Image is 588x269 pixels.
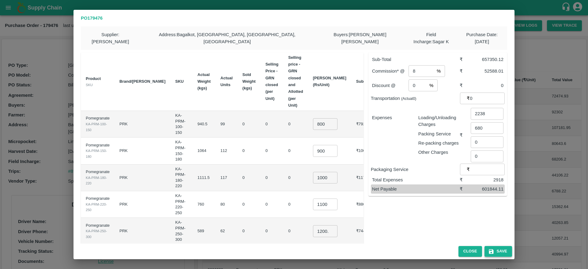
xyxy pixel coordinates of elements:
td: KA-PRM-150-180 [170,138,192,164]
div: 0 [471,82,503,89]
div: KA-PRM-250-300 [86,228,110,240]
p: Packing Service [418,131,460,137]
div: 601844.11 [471,186,503,192]
td: 0 [261,138,284,164]
td: 0 [261,218,284,244]
td: Pomegranate [81,111,115,138]
p: Commission* @ [372,68,409,74]
div: KA-PRM-100-150 [86,121,110,133]
div: KA-PRM-150-180 [86,148,110,159]
div: ₹ [460,132,471,138]
b: PO 179476 [81,16,103,21]
td: PRK [115,111,170,138]
div: Buyers : [PERSON_NAME] [PERSON_NAME] [315,26,406,50]
td: PRK [115,165,170,191]
p: % [429,82,433,89]
td: PRK [115,218,170,244]
b: Product [86,76,101,81]
td: ₹79200 [351,111,380,138]
td: 1111.5 [193,165,216,191]
td: 0 [283,218,308,244]
td: 760 [193,191,216,218]
input: 0 [313,145,337,157]
td: 0 [283,165,308,191]
div: 657350.12 [471,56,503,63]
div: ₹ [460,68,471,74]
p: Net Payable [372,186,460,192]
td: 112 [216,138,238,164]
td: 0 [261,111,284,138]
td: 0 [238,111,261,138]
div: Supplier : [PERSON_NAME] [81,26,140,50]
div: 52588.01 [471,68,503,74]
div: Purchase Date : [DATE] [457,26,507,50]
p: ₹ [467,95,470,102]
button: Save [484,246,512,257]
div: Field Incharge : Sagar K [405,26,457,50]
p: Loading/Unloading Charges [418,114,460,128]
td: 99 [216,111,238,138]
td: 0 [238,218,261,244]
td: 0 [238,191,261,218]
td: Pomegranate [81,191,115,218]
div: ₹ [460,176,471,183]
div: Address : Bagalkot, [GEOGRAPHIC_DATA], [GEOGRAPHIC_DATA], [GEOGRAPHIC_DATA] [140,26,315,50]
b: [PERSON_NAME] (Rs/Unit) [313,76,346,87]
td: 0 [261,165,284,191]
b: Selling Price - GRN closed (per Unit) [266,62,279,100]
td: ₹88000 [351,191,380,218]
input: 0 [313,225,337,237]
td: 0 [283,191,308,218]
td: Pomegranate [81,218,115,244]
b: Selling price - GRN closed and Allotted (per Unit) [288,55,303,108]
b: Sub Total [356,79,374,84]
b: SKU [175,79,183,84]
p: % [437,68,441,74]
b: Sold Weight (kgs) [243,72,256,91]
td: 0 [283,111,308,138]
p: Packaging Service [371,166,460,173]
td: KA-PRM-250-300 [170,218,192,244]
td: 0 [238,138,261,164]
td: 940.5 [193,111,216,138]
div: ₹ [460,186,471,192]
p: ₹ [467,166,470,173]
td: 62 [216,218,238,244]
td: ₹74400.12 [351,218,380,244]
p: Other Charges [418,149,460,156]
div: KA-PRM-220-250 [86,202,110,213]
div: ₹ [460,56,471,63]
div: SKU [86,82,110,88]
td: KA-PRM-220-250 [170,191,192,218]
td: 1064 [193,138,216,164]
b: Brand/[PERSON_NAME] [119,79,165,84]
td: 0 [261,191,284,218]
input: 0 [313,172,337,184]
td: ₹117000 [351,165,380,191]
small: (Actual 0 ) [401,97,417,101]
td: 80 [216,191,238,218]
input: 0 [313,118,337,130]
div: KA-PRM-180-220 [86,175,110,186]
td: 589 [193,218,216,244]
div: 2918 [471,176,503,183]
td: KA-PRM-180-220 [170,165,192,191]
td: Pomegranate [81,165,115,191]
p: Expenses [372,114,413,121]
p: Discount @ [372,82,409,89]
button: Close [458,246,482,257]
div: ₹ [460,82,471,89]
td: PRK [115,138,170,164]
td: KA-PRM-100-150 [170,111,192,138]
p: Sub-Total [372,56,460,63]
td: ₹100800 [351,138,380,164]
b: Actual Weight (kgs) [198,72,211,91]
td: 117 [216,165,238,191]
b: Actual Units [221,76,233,87]
td: Pomegranate [81,138,115,164]
td: 0 [238,165,261,191]
td: 0 [283,138,308,164]
td: PRK [115,191,170,218]
p: Total Expenses [372,176,460,183]
p: Re-packing charges [418,140,460,146]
